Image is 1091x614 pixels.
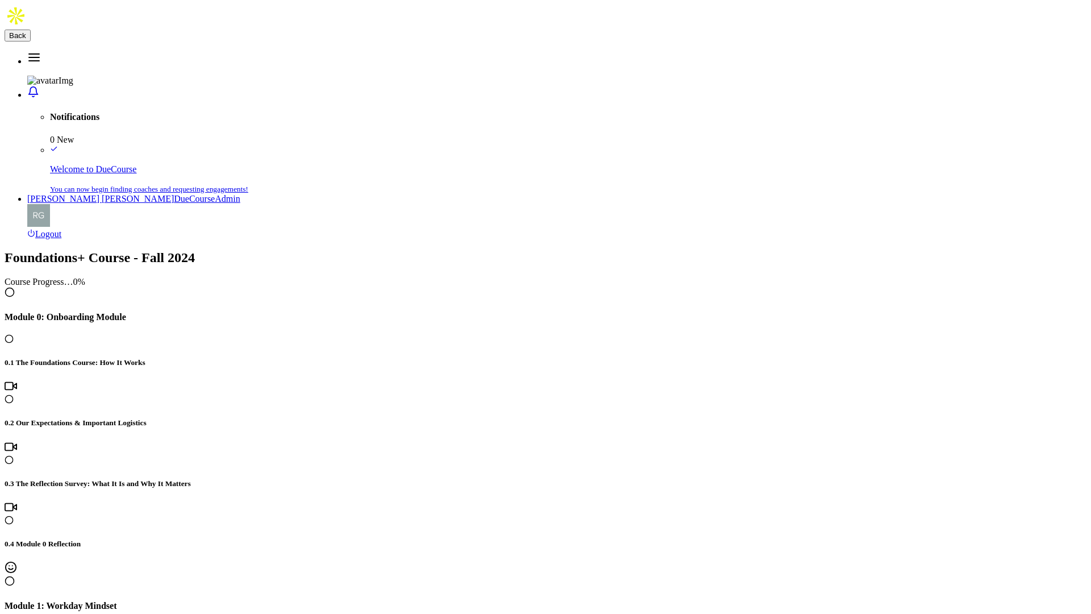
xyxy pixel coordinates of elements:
[5,5,27,27] img: Apollo.io
[5,418,1086,428] h5: 0.2 Our Expectations & Important Logistics
[5,277,85,287] span: Course Progress… 0 %
[5,312,1086,322] h4: Module 0: Onboarding Module
[9,31,26,40] span: Back
[174,194,240,204] span: DueCourseAdmin
[50,135,1086,145] div: 0 New
[27,76,73,86] img: avatarImg
[50,164,136,174] span: Welcome to DueCourse
[27,194,1086,229] a: [PERSON_NAME] [PERSON_NAME]DueCourseAdminavatarImg
[5,30,31,42] button: Back
[5,250,1086,265] h2: Foundations+ Course - Fall 2024
[5,601,1086,611] h4: Module 1: Workday Mindset
[35,229,61,239] span: Logout
[5,358,1086,367] h5: 0.1 The Foundations Course: How It Works
[50,112,1086,122] h4: Notifications
[5,479,1086,488] h5: 0.3 The Reflection Survey: What It Is and Why It Matters
[50,185,248,193] small: You can now begin finding coaches and requesting engagements!
[27,204,50,227] img: avatarImg
[5,540,1086,549] h5: 0.4 Module 0 Reflection
[27,194,174,204] span: [PERSON_NAME] [PERSON_NAME]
